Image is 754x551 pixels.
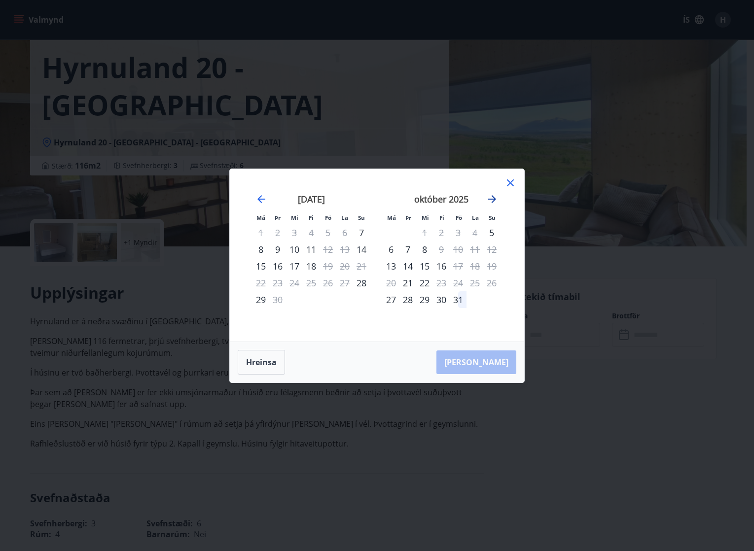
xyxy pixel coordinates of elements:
td: Not available. fimmtudagur, 2. október 2025 [433,224,450,241]
div: Aðeins útritun í boði [269,291,286,308]
td: Choose þriðjudagur, 14. október 2025 as your check-in date. It’s available. [399,258,416,275]
td: Not available. laugardagur, 4. október 2025 [467,224,483,241]
div: 10 [286,241,303,258]
td: Choose sunnudagur, 7. september 2025 as your check-in date. It’s available. [353,224,370,241]
td: Not available. laugardagur, 11. október 2025 [467,241,483,258]
td: Choose þriðjudagur, 16. september 2025 as your check-in date. It’s available. [269,258,286,275]
td: Choose mánudagur, 13. október 2025 as your check-in date. It’s available. [383,258,399,275]
td: Not available. laugardagur, 20. september 2025 [336,258,353,275]
td: Choose fimmtudagur, 16. október 2025 as your check-in date. It’s available. [433,258,450,275]
td: Not available. þriðjudagur, 30. september 2025 [269,291,286,308]
td: Choose miðvikudagur, 22. október 2025 as your check-in date. It’s available. [416,275,433,291]
div: 7 [399,241,416,258]
td: Not available. mánudagur, 1. september 2025 [252,224,269,241]
div: Aðeins útritun í boði [450,258,467,275]
td: Not available. miðvikudagur, 3. september 2025 [286,224,303,241]
small: Su [358,214,365,221]
td: Choose þriðjudagur, 21. október 2025 as your check-in date. It’s available. [399,275,416,291]
small: Fi [439,214,444,221]
div: 15 [252,258,269,275]
div: Aðeins útritun í boði [320,241,336,258]
div: 6 [383,241,399,258]
small: Fi [309,214,314,221]
td: Choose föstudagur, 31. október 2025 as your check-in date. It’s available. [450,291,467,308]
td: Not available. fimmtudagur, 25. september 2025 [303,275,320,291]
td: Choose fimmtudagur, 18. september 2025 as your check-in date. It’s available. [303,258,320,275]
div: 14 [399,258,416,275]
div: Calendar [242,181,512,330]
td: Not available. föstudagur, 3. október 2025 [450,224,467,241]
td: Not available. mánudagur, 22. september 2025 [252,275,269,291]
div: 16 [433,258,450,275]
td: Not available. laugardagur, 18. október 2025 [467,258,483,275]
td: Not available. föstudagur, 19. september 2025 [320,258,336,275]
div: 16 [269,258,286,275]
div: 31 [450,291,467,308]
div: Aðeins útritun í boði [320,258,336,275]
td: Not available. miðvikudagur, 24. september 2025 [286,275,303,291]
div: 28 [399,291,416,308]
div: Aðeins innritun í boði [399,275,416,291]
td: Not available. miðvikudagur, 1. október 2025 [416,224,433,241]
div: 22 [416,275,433,291]
td: Not available. sunnudagur, 19. október 2025 [483,258,500,275]
div: 29 [252,291,269,308]
td: Choose mánudagur, 29. september 2025 as your check-in date. It’s available. [252,291,269,308]
td: Choose sunnudagur, 14. september 2025 as your check-in date. It’s available. [353,241,370,258]
div: Aðeins innritun í boði [383,291,399,308]
button: Hreinsa [238,350,285,375]
td: Choose fimmtudagur, 30. október 2025 as your check-in date. It’s available. [433,291,450,308]
td: Not available. laugardagur, 6. september 2025 [336,224,353,241]
div: Move forward to switch to the next month. [486,193,498,205]
td: Choose miðvikudagur, 29. október 2025 as your check-in date. It’s available. [416,291,433,308]
td: Not available. föstudagur, 17. október 2025 [450,258,467,275]
td: Choose miðvikudagur, 8. október 2025 as your check-in date. It’s available. [416,241,433,258]
div: 15 [416,258,433,275]
small: Þr [275,214,281,221]
div: Aðeins innritun í boði [483,224,500,241]
td: Not available. föstudagur, 5. september 2025 [320,224,336,241]
div: Aðeins útritun í boði [433,241,450,258]
small: Fö [325,214,331,221]
small: La [472,214,479,221]
td: Not available. sunnudagur, 21. september 2025 [353,258,370,275]
td: Choose þriðjudagur, 7. október 2025 as your check-in date. It’s available. [399,241,416,258]
td: Not available. laugardagur, 13. september 2025 [336,241,353,258]
td: Choose miðvikudagur, 10. september 2025 as your check-in date. It’s available. [286,241,303,258]
small: La [341,214,348,221]
td: Not available. föstudagur, 26. september 2025 [320,275,336,291]
td: Not available. fimmtudagur, 23. október 2025 [433,275,450,291]
td: Choose sunnudagur, 5. október 2025 as your check-in date. It’s available. [483,224,500,241]
div: 8 [416,241,433,258]
small: Má [387,214,396,221]
td: Choose miðvikudagur, 15. október 2025 as your check-in date. It’s available. [416,258,433,275]
td: Choose mánudagur, 6. október 2025 as your check-in date. It’s available. [383,241,399,258]
td: Not available. fimmtudagur, 4. september 2025 [303,224,320,241]
td: Not available. laugardagur, 25. október 2025 [467,275,483,291]
strong: [DATE] [298,193,325,205]
div: 17 [286,258,303,275]
td: Choose þriðjudagur, 9. september 2025 as your check-in date. It’s available. [269,241,286,258]
td: Not available. sunnudagur, 26. október 2025 [483,275,500,291]
td: Choose fimmtudagur, 11. september 2025 as your check-in date. It’s available. [303,241,320,258]
div: 18 [303,258,320,275]
td: Choose miðvikudagur, 17. september 2025 as your check-in date. It’s available. [286,258,303,275]
div: Aðeins útritun í boði [433,275,450,291]
td: Not available. þriðjudagur, 2. september 2025 [269,224,286,241]
div: Aðeins innritun í boði [353,224,370,241]
div: 11 [303,241,320,258]
td: Choose mánudagur, 8. september 2025 as your check-in date. It’s available. [252,241,269,258]
small: Fö [456,214,462,221]
div: Aðeins innritun í boði [353,275,370,291]
div: 29 [416,291,433,308]
div: 9 [269,241,286,258]
td: Choose sunnudagur, 28. september 2025 as your check-in date. It’s available. [353,275,370,291]
div: 8 [252,241,269,258]
td: Not available. sunnudagur, 12. október 2025 [483,241,500,258]
small: Su [489,214,496,221]
td: Not available. föstudagur, 12. september 2025 [320,241,336,258]
small: Mi [422,214,429,221]
td: Not available. þriðjudagur, 23. september 2025 [269,275,286,291]
div: 30 [433,291,450,308]
td: Not available. föstudagur, 10. október 2025 [450,241,467,258]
